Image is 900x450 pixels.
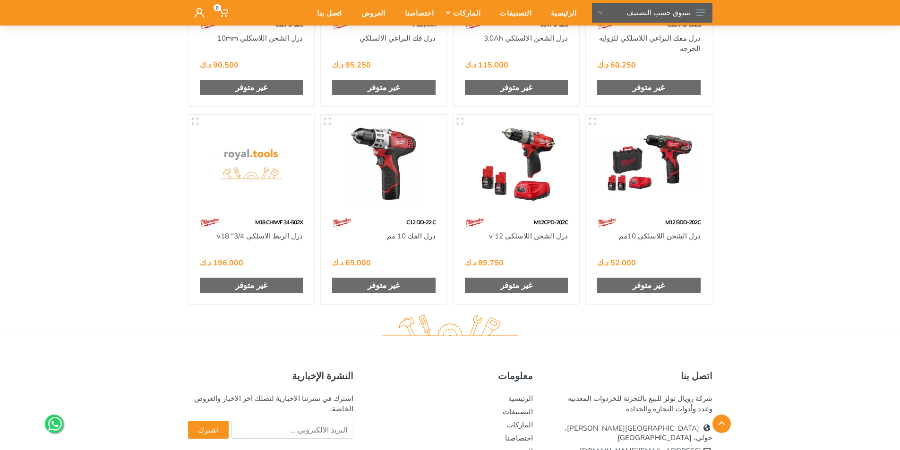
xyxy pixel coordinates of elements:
div: 196.000 د.ك [200,259,243,266]
div: غير متوفر [465,80,568,95]
a: درل الشحن اللاسكلي 10mm [217,34,303,42]
a: التصنيفات [503,407,533,416]
span: 0 [214,4,221,11]
div: الرئيسية [538,3,583,23]
div: 115.000 د.ك [465,61,508,68]
div: 90.500 د.ك [200,61,239,68]
div: غير متوفر [597,278,701,293]
a: درل الشحن اللاسلكي 12 v [489,231,568,240]
img: 68.webp [465,214,485,231]
div: الماركات [440,3,487,23]
a: [GEOGRAPHIC_DATA][PERSON_NAME]، حولي، [GEOGRAPHIC_DATA] [565,424,712,442]
div: اتصل بنا [304,3,348,23]
div: 52.000 د.ك [597,259,636,266]
div: العروض [349,3,392,23]
a: درل فك البراغي الالسلكي [360,34,436,42]
div: 89.750 د.ك [465,259,504,266]
span: M12 BDD-202C [665,219,701,226]
a: درل الشحن الالسلكي 3.0Ah [484,34,568,42]
a: اختصاصنا [505,433,533,442]
div: غير متوفر [200,80,303,95]
div: غير متوفر [597,80,701,95]
span: M12CPD-202C [534,219,568,226]
div: 65.000 د.ك [332,259,371,266]
span: M18 CHIWF 34-502X [255,219,303,226]
h5: اتصل بنا [547,370,712,382]
a: درل مفك البراغي اللاسلكي للزوايه الحرجه [599,34,701,53]
div: اشترك في نشرتنا الاخبارية لتصلك اخر الاخبار والعروض الخاصة. [188,393,353,414]
a: درل الربط الاسلكي v18 "3/4 [217,231,303,240]
div: اختصاصنا [392,3,440,23]
div: 95.250 د.ك [332,61,371,68]
div: غير متوفر [332,278,436,293]
div: التصنيفات [487,3,538,23]
div: غير متوفر [200,278,303,293]
img: 68.webp [332,214,352,231]
div: 60.250 د.ك [597,61,636,68]
a: الرئيسية [508,394,533,403]
div: غير متوفر [465,278,568,293]
a: درل الشحن اللاسلكي 10مم [619,231,701,240]
img: Royal Tools - درل الفك 10 مم [329,123,438,205]
a: درل الفك 10 مم [387,231,436,240]
span: C12 DD-22 C [406,219,436,226]
img: 68.webp [200,214,220,231]
div: غير متوفر [332,80,436,95]
button: تسوق حسب التصنيف [592,3,712,23]
div: شركة رويال تولز للبيع بالتجزئة للخردوات المعدنيه وعدد وأدوات النجاره والحداده [547,393,712,414]
h5: معلومات [368,370,533,382]
img: 68.webp [597,214,617,231]
img: Royal Tools - درل الشحن اللاسلكي 12 v [462,123,571,205]
h5: النشرة الإخبارية [188,370,353,382]
img: Royal Tools - درل الشحن اللاسلكي 10مم [594,123,703,205]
